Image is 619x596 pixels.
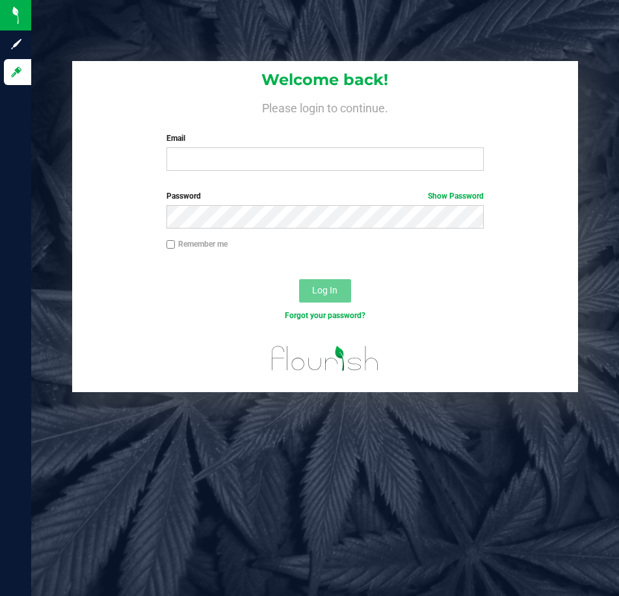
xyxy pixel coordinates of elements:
label: Remember me [166,238,228,250]
img: flourish_logo.svg [262,335,389,382]
span: Log In [312,285,337,295]
a: Forgot your password? [285,311,365,320]
input: Remember me [166,240,176,249]
label: Email [166,132,484,144]
inline-svg: Log in [10,66,23,79]
inline-svg: Sign up [10,38,23,51]
a: Show Password [428,192,484,201]
button: Log In [299,279,351,303]
h1: Welcome back! [72,71,578,88]
h4: Please login to continue. [72,99,578,114]
span: Password [166,192,201,201]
